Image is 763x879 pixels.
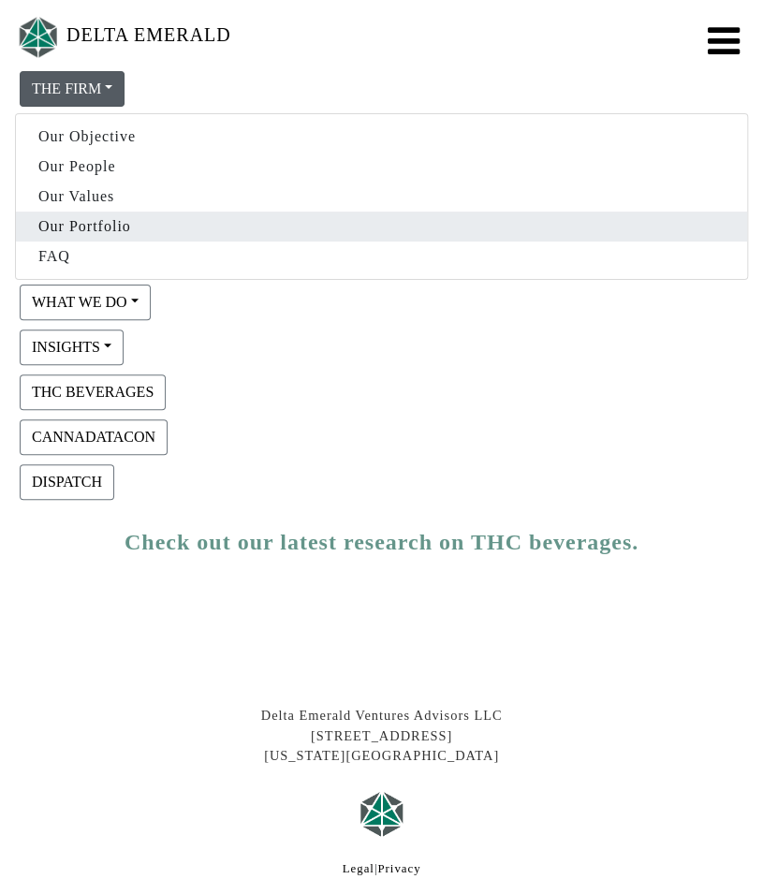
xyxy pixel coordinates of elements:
img: Logo [15,12,62,62]
div: THE FIRM [15,113,748,280]
a: Our Portfolio [16,212,747,242]
button: DISPATCH [20,464,114,500]
a: Privacy [377,862,420,875]
a: Legal [343,862,374,875]
a: Our Values [16,182,747,212]
button: WHAT WE DO [20,285,151,320]
div: | [45,860,719,878]
button: CANNADATACON [20,419,168,455]
a: DISPATCH [15,472,119,488]
a: Our People [16,152,747,182]
a: CANNADATACON [15,427,172,443]
button: THE FIRM [20,71,125,107]
a: DELTA EMERALD [15,7,231,66]
a: THC BEVERAGES [15,382,170,398]
div: Delta Emerald Ventures Advisors LLC [STREET_ADDRESS] [US_STATE][GEOGRAPHIC_DATA] [45,706,719,767]
button: THC BEVERAGES [20,374,166,410]
button: Toggle navigation [696,18,748,55]
a: Our Objective [16,122,747,152]
a: FAQ [16,242,747,271]
a: Check out our latest research on THC beverages. [125,525,638,559]
button: INSIGHTS [20,330,124,365]
img: Logo [354,785,410,842]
